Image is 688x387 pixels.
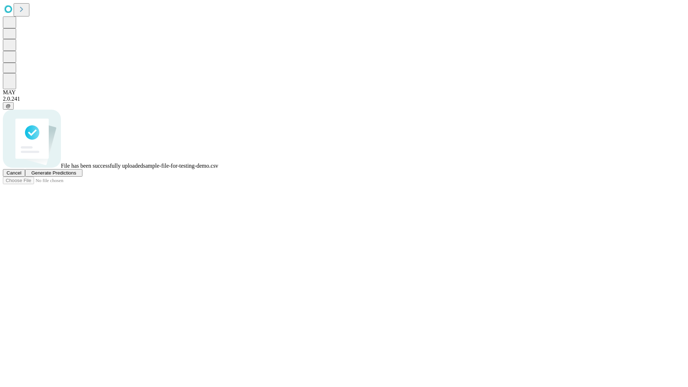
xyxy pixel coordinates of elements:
span: Generate Predictions [31,170,76,176]
button: Cancel [3,169,25,177]
span: File has been successfully uploaded [61,163,143,169]
button: @ [3,102,14,110]
span: Cancel [6,170,21,176]
div: MAY [3,89,685,96]
button: Generate Predictions [25,169,82,177]
span: sample-file-for-testing-demo.csv [143,163,218,169]
div: 2.0.241 [3,96,685,102]
span: @ [6,103,11,109]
